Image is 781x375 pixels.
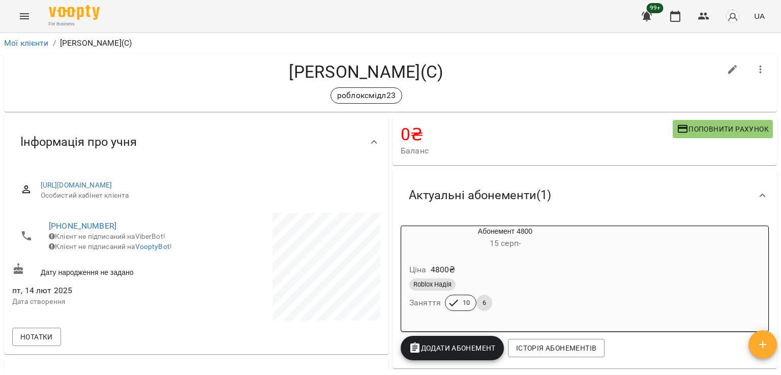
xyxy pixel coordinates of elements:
div: Дату народження не задано [10,261,196,279]
a: [URL][DOMAIN_NAME] [41,181,112,189]
span: UA [754,11,765,21]
div: Актуальні абонементи(1) [393,169,777,222]
h6: Заняття [409,296,441,310]
div: Абонемент 4800 [401,226,609,251]
p: роблоксмідл23 [337,89,396,102]
button: UA [750,7,769,25]
span: 15 серп - [490,238,521,248]
span: Клієнт не підписаний на ViberBot! [49,232,165,240]
h4: [PERSON_NAME](С) [12,61,720,82]
li: / [53,37,56,49]
span: Актуальні абонементи ( 1 ) [409,188,551,203]
a: VooptyBot [135,242,170,251]
span: Додати Абонемент [409,342,496,354]
span: Roblox Надія [409,280,456,289]
span: пт, 14 лют 2025 [12,285,194,297]
a: Мої клієнти [4,38,49,48]
p: 4800 ₴ [431,264,456,276]
p: [PERSON_NAME](С) [60,37,132,49]
button: Поповнити рахунок [673,120,773,138]
p: Дата створення [12,297,194,307]
button: Історія абонементів [508,339,605,357]
button: Menu [12,4,37,28]
nav: breadcrumb [4,37,777,49]
div: Інформація про учня [4,116,388,168]
span: Нотатки [20,331,53,343]
span: Баланс [401,145,673,157]
h4: 0 ₴ [401,124,673,145]
img: Voopty Logo [49,5,100,20]
h6: Ціна [409,263,427,277]
span: 6 [476,298,492,307]
span: Клієнт не підписаний на ! [49,242,172,251]
span: Особистий кабінет клієнта [41,191,372,201]
span: Інформація про учня [20,134,137,150]
img: avatar_s.png [726,9,740,23]
span: Поповнити рахунок [677,123,769,135]
button: Нотатки [12,328,61,346]
span: 10 [457,298,476,307]
span: For Business [49,21,100,27]
button: Додати Абонемент [401,336,504,360]
button: Абонемент 480015 серп- Ціна4800₴Roblox НадіяЗаняття106 [401,226,609,323]
a: [PHONE_NUMBER] [49,221,116,231]
span: 99+ [647,3,664,13]
div: роблоксмідл23 [331,87,402,104]
span: Історія абонементів [516,342,596,354]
